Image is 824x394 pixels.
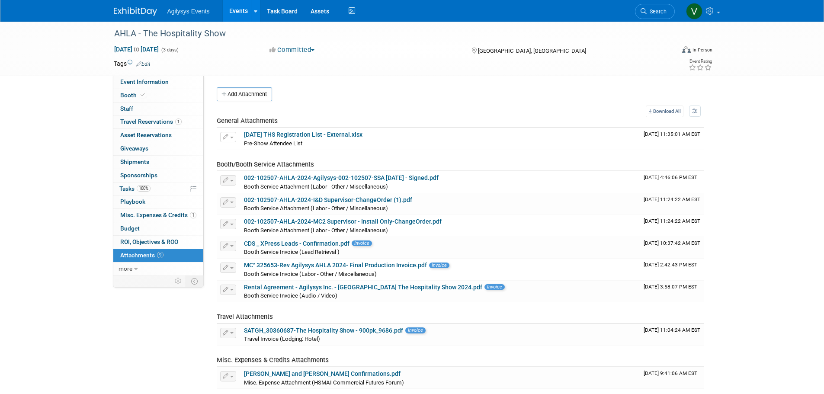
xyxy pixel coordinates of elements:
[266,45,318,54] button: Committed
[484,284,505,290] span: Invoice
[120,92,147,99] span: Booth
[175,119,182,125] span: 1
[644,218,700,224] span: Upload Timestamp
[113,89,203,102] a: Booth
[244,240,349,247] a: CDS _ XPress Leads - Confirmation.pdf
[217,313,273,320] span: Travel Attachments
[113,115,203,128] a: Travel Reservations1
[405,327,426,333] span: Invoice
[244,271,377,277] span: Booth Service Invoice (Labor - Other / Miscellaneous)
[689,59,712,64] div: Event Rating
[132,46,141,53] span: to
[119,185,151,192] span: Tasks
[244,336,320,342] span: Travel Invoice (Lodging: Hotel)
[217,160,314,168] span: Booth/Booth Service Attachments
[217,87,272,101] button: Add Attachment
[120,145,148,152] span: Giveaways
[120,225,140,232] span: Budget
[244,174,439,181] a: 002-102507-AHLA-2024-Agilysys-002-102507-SSA [DATE] - Signed.pdf
[244,292,337,299] span: Booth Service Invoice (Audio / Video)
[113,209,203,222] a: Misc. Expenses & Credits1
[113,142,203,155] a: Giveaways
[120,198,145,205] span: Playbook
[141,93,145,97] i: Booth reservation complete
[113,76,203,89] a: Event Information
[120,118,182,125] span: Travel Reservations
[111,26,662,42] div: AHLA - The Hospitality Show
[157,252,164,258] span: 9
[644,174,697,180] span: Upload Timestamp
[114,59,151,68] td: Tags
[635,4,675,19] a: Search
[217,356,329,364] span: Misc. Expenses & Credits Attachments
[640,259,704,280] td: Upload Timestamp
[644,370,697,376] span: Upload Timestamp
[120,172,157,179] span: Sponsorships
[644,327,700,333] span: Upload Timestamp
[120,131,172,138] span: Asset Reservations
[113,236,203,249] a: ROI, Objectives & ROO
[244,249,340,255] span: Booth Service Invoice (Lead Retrieval )
[244,140,302,147] span: Pre-Show Attendee List
[644,131,700,137] span: Upload Timestamp
[478,48,586,54] span: [GEOGRAPHIC_DATA], [GEOGRAPHIC_DATA]
[640,193,704,215] td: Upload Timestamp
[120,238,178,245] span: ROI, Objectives & ROO
[160,47,179,53] span: (3 days)
[624,45,713,58] div: Event Format
[640,367,704,389] td: Upload Timestamp
[190,212,196,218] span: 1
[119,265,132,272] span: more
[186,275,203,287] td: Toggle Event Tabs
[113,195,203,208] a: Playbook
[644,196,700,202] span: Upload Timestamp
[640,324,704,346] td: Upload Timestamp
[137,185,151,192] span: 100%
[113,183,203,195] a: Tasks100%
[120,78,169,85] span: Event Information
[640,171,704,193] td: Upload Timestamp
[136,61,151,67] a: Edit
[217,117,278,125] span: General Attachments
[113,222,203,235] a: Budget
[244,205,388,211] span: Booth Service Attachment (Labor - Other / Miscellaneous)
[644,240,700,246] span: Upload Timestamp
[114,7,157,16] img: ExhibitDay
[244,218,442,225] a: 002-102507-AHLA-2024-MC2 Supervisor - Install Only-ChangeOrder.pdf
[113,263,203,275] a: more
[686,3,702,19] img: Vaitiare Munoz
[244,227,388,234] span: Booth Service Attachment (Labor - Other / Miscellaneous)
[244,196,412,203] a: 002-102507-AHLA-2024-I&D Supervisor-ChangeOrder (1).pdf
[244,183,388,190] span: Booth Service Attachment (Labor - Other / Miscellaneous)
[244,131,362,138] a: [DATE] THS Registration List - External.xlsx
[120,105,133,112] span: Staff
[113,103,203,115] a: Staff
[244,327,403,334] a: SATGH_30360687-The Hospitality Show - 900pk_9686.pdf
[640,281,704,302] td: Upload Timestamp
[113,169,203,182] a: Sponsorships
[113,249,203,262] a: Attachments9
[244,379,404,386] span: Misc. Expense Attachment (HSMAI Commercial Futures Forum)
[167,8,210,15] span: Agilysys Events
[640,215,704,237] td: Upload Timestamp
[171,275,186,287] td: Personalize Event Tab Strip
[244,262,427,269] a: MC² 325653-Rev Agilysys AHLA 2024- Final Production Invoice.pdf
[113,129,203,142] a: Asset Reservations
[120,211,196,218] span: Misc. Expenses & Credits
[682,46,691,53] img: Format-Inperson.png
[244,284,482,291] a: Rental Agreement - Agilysys Inc. - [GEOGRAPHIC_DATA] The Hospitality Show 2024.pdf
[114,45,159,53] span: [DATE] [DATE]
[646,106,683,117] a: Download All
[244,370,401,377] a: [PERSON_NAME] and [PERSON_NAME] Confirmations.pdf
[352,240,372,246] span: Invoice
[120,158,149,165] span: Shipments
[644,262,697,268] span: Upload Timestamp
[120,252,164,259] span: Attachments
[692,47,712,53] div: In-Person
[429,263,449,268] span: Invoice
[113,156,203,169] a: Shipments
[644,284,697,290] span: Upload Timestamp
[640,128,704,150] td: Upload Timestamp
[640,237,704,259] td: Upload Timestamp
[647,8,667,15] span: Search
